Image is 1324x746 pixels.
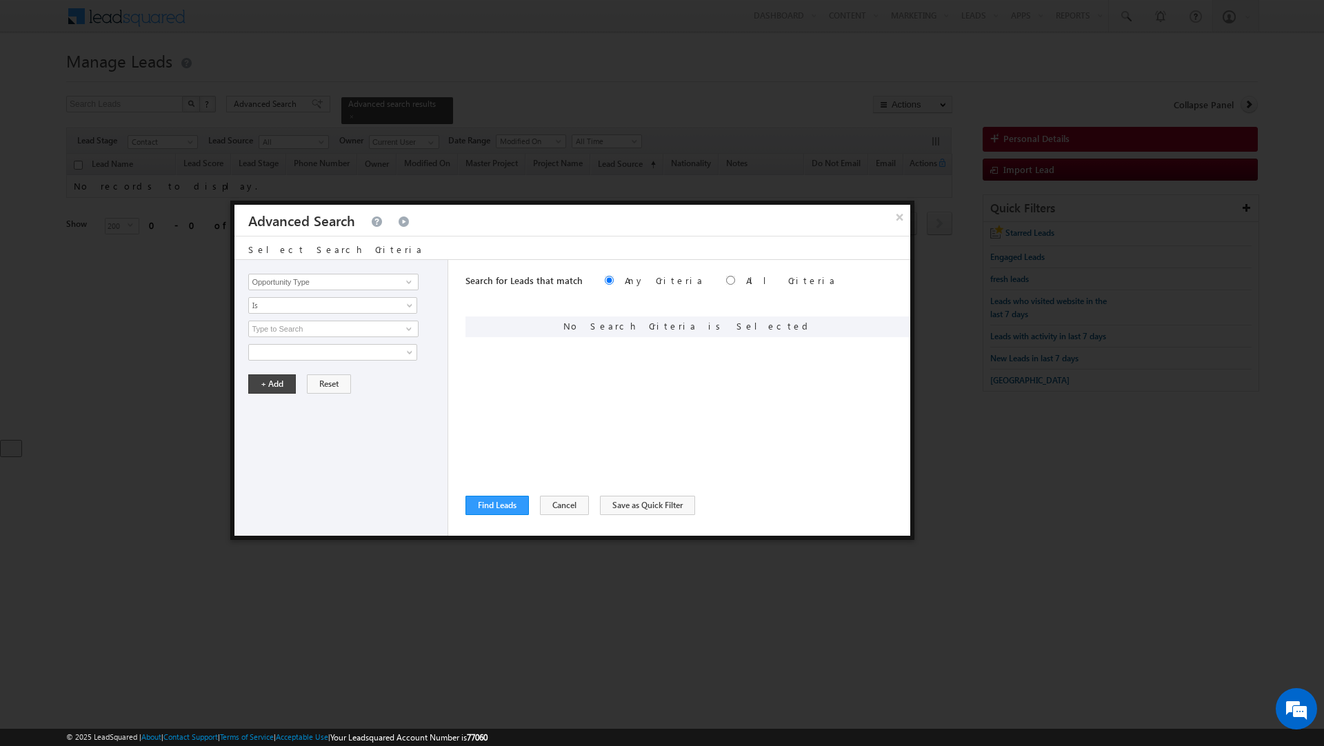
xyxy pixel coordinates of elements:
span: 77060 [467,732,488,743]
button: Reset [307,374,351,394]
img: d_60004797649_company_0_60004797649 [23,72,58,90]
div: Minimize live chat window [226,7,259,40]
label: All Criteria [746,274,836,286]
span: Search for Leads that match [465,274,583,286]
a: Contact Support [163,732,218,741]
div: No Search Criteria is Selected [465,316,910,337]
button: Save as Quick Filter [600,496,695,515]
input: s didn't match any item [248,321,418,337]
em: Start Chat [188,425,250,443]
div: Chat with us now [72,72,232,90]
a: Show All Items [399,322,416,336]
textarea: Type your message and hit 'Enter' [18,128,252,412]
a: About [141,732,161,741]
span: Your Leadsquared Account Number is [330,732,488,743]
label: Any Criteria [625,274,704,286]
input: Type to Search [248,274,418,290]
h3: Advanced Search [248,205,355,236]
button: × [889,205,911,229]
button: + Add [248,374,296,394]
span: Select Search Criteria [248,243,423,255]
a: Show All Items [399,275,416,289]
button: Find Leads [465,496,529,515]
span: Is [249,299,399,312]
button: Cancel [540,496,589,515]
a: Acceptable Use [276,732,328,741]
a: Terms of Service [220,732,274,741]
span: © 2025 LeadSquared | | | | | [66,731,488,744]
a: Is [248,297,417,314]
